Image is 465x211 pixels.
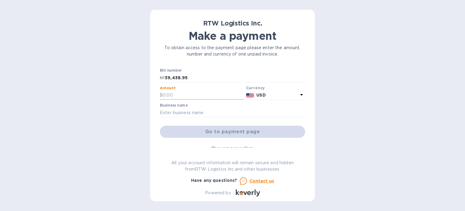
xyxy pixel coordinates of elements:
input: Enter bill number [165,73,305,82]
img: USD [246,93,254,97]
input: Enter business name [160,108,305,117]
label: Business name [160,104,188,107]
p: To obtain access to the payment page please enter the amount, number and currency of one unpaid i... [160,45,305,57]
input: 0.00 [163,91,244,100]
p: $ [160,92,163,98]
p: № [160,75,165,81]
b: You can pay using: [212,146,253,151]
h1: Make a payment [160,29,305,42]
label: Amount [160,86,175,90]
label: Bill number [160,69,182,73]
b: Currency [246,86,265,90]
p: All your account information will remain secure and hidden from RTW Logistics Inc. and other busi... [160,160,305,172]
b: USD [256,93,265,97]
u: Contact us [249,179,274,183]
b: RTW Logistics Inc. [203,19,262,27]
b: Have any questions? [191,178,237,183]
p: Powered by [205,190,231,196]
